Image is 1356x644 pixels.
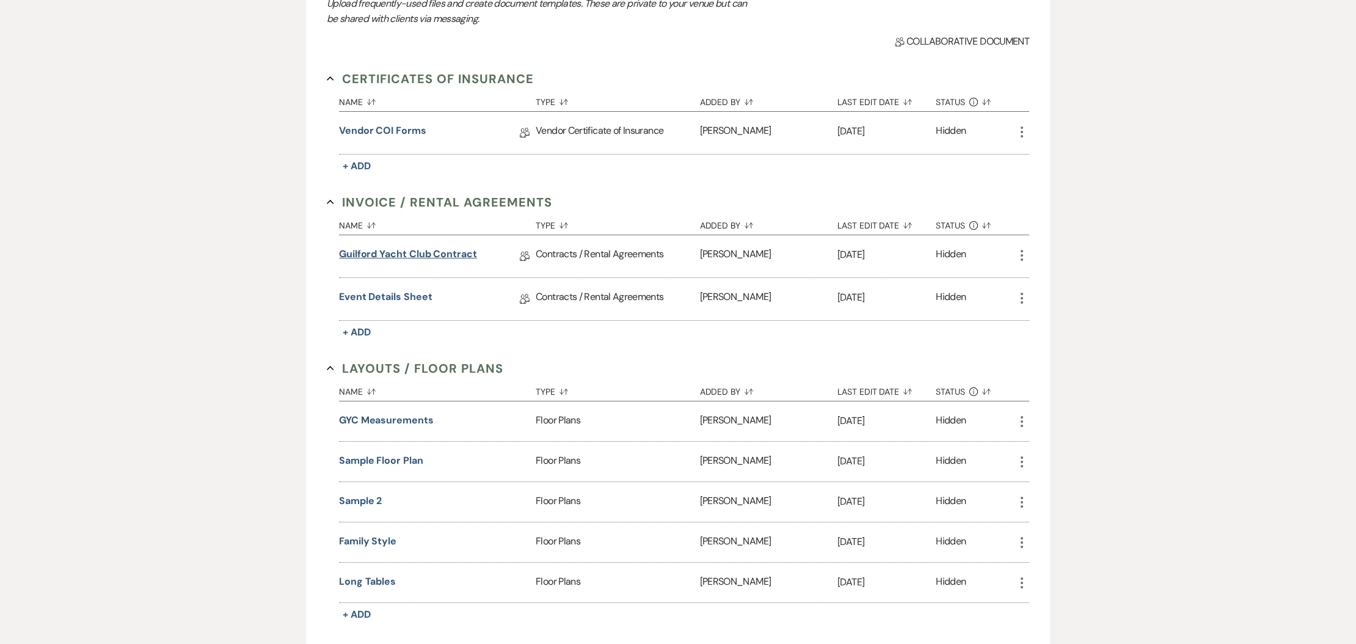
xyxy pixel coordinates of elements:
[936,98,965,106] span: Status
[700,378,838,401] button: Added By
[536,563,699,602] div: Floor Plans
[339,494,382,508] button: Sample 2
[536,522,699,562] div: Floor Plans
[936,413,966,430] div: Hidden
[536,401,699,441] div: Floor Plans
[837,413,936,429] p: [DATE]
[700,235,838,277] div: [PERSON_NAME]
[837,211,936,235] button: Last Edit Date
[536,235,699,277] div: Contracts / Rental Agreements
[536,442,699,481] div: Floor Plans
[700,401,838,441] div: [PERSON_NAME]
[936,221,965,230] span: Status
[700,211,838,235] button: Added By
[936,247,966,266] div: Hidden
[339,534,396,549] button: Family Style
[837,290,936,306] p: [DATE]
[536,482,699,522] div: Floor Plans
[837,534,936,550] p: [DATE]
[339,606,374,623] button: + Add
[837,378,936,401] button: Last Edit Date
[936,574,966,591] div: Hidden
[936,88,1015,111] button: Status
[339,324,374,341] button: + Add
[700,522,838,562] div: [PERSON_NAME]
[936,534,966,551] div: Hidden
[837,123,936,139] p: [DATE]
[536,378,699,401] button: Type
[343,159,371,172] span: + Add
[837,453,936,469] p: [DATE]
[339,574,396,589] button: Long Tables
[536,112,699,154] div: Vendor Certificate of Insurance
[339,290,432,309] a: Event Details Sheet
[536,88,699,111] button: Type
[700,482,838,522] div: [PERSON_NAME]
[936,123,966,142] div: Hidden
[837,88,936,111] button: Last Edit Date
[339,247,477,266] a: Guilford Yacht Club Contract
[936,290,966,309] div: Hidden
[936,453,966,470] div: Hidden
[700,442,838,481] div: [PERSON_NAME]
[837,494,936,510] p: [DATE]
[936,387,965,396] span: Status
[936,378,1015,401] button: Status
[700,112,838,154] div: [PERSON_NAME]
[700,88,838,111] button: Added By
[339,453,423,468] button: Sample Floor Plan
[936,211,1015,235] button: Status
[343,608,371,621] span: + Add
[700,563,838,602] div: [PERSON_NAME]
[343,326,371,338] span: + Add
[536,211,699,235] button: Type
[936,494,966,510] div: Hidden
[339,211,536,235] button: Name
[837,247,936,263] p: [DATE]
[327,70,534,88] button: Certificates of Insurance
[327,359,503,378] button: Layouts / Floor Plans
[339,158,374,175] button: + Add
[339,378,536,401] button: Name
[700,278,838,320] div: [PERSON_NAME]
[339,88,536,111] button: Name
[339,413,434,428] button: GYC Measurements
[339,123,426,142] a: Vendor COI forms
[536,278,699,320] div: Contracts / Rental Agreements
[895,34,1029,49] span: Collaborative document
[327,193,552,211] button: Invoice / Rental Agreements
[837,574,936,590] p: [DATE]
